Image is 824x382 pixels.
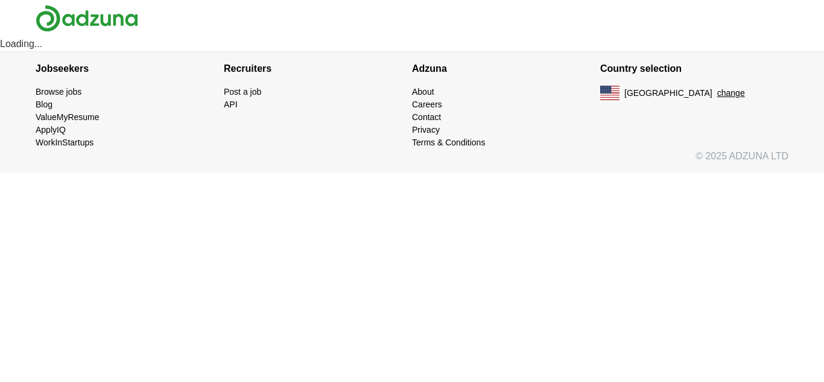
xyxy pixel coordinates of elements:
[412,112,441,122] a: Contact
[412,87,434,97] a: About
[224,100,238,109] a: API
[36,5,138,32] img: Adzuna logo
[36,138,93,147] a: WorkInStartups
[717,87,745,100] button: change
[36,100,52,109] a: Blog
[412,100,442,109] a: Careers
[412,138,485,147] a: Terms & Conditions
[412,125,440,135] a: Privacy
[600,86,620,100] img: US flag
[36,112,100,122] a: ValueMyResume
[36,87,81,97] a: Browse jobs
[36,125,66,135] a: ApplyIQ
[224,87,261,97] a: Post a job
[600,52,788,86] h4: Country selection
[26,149,798,173] div: © 2025 ADZUNA LTD
[624,87,712,100] span: [GEOGRAPHIC_DATA]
